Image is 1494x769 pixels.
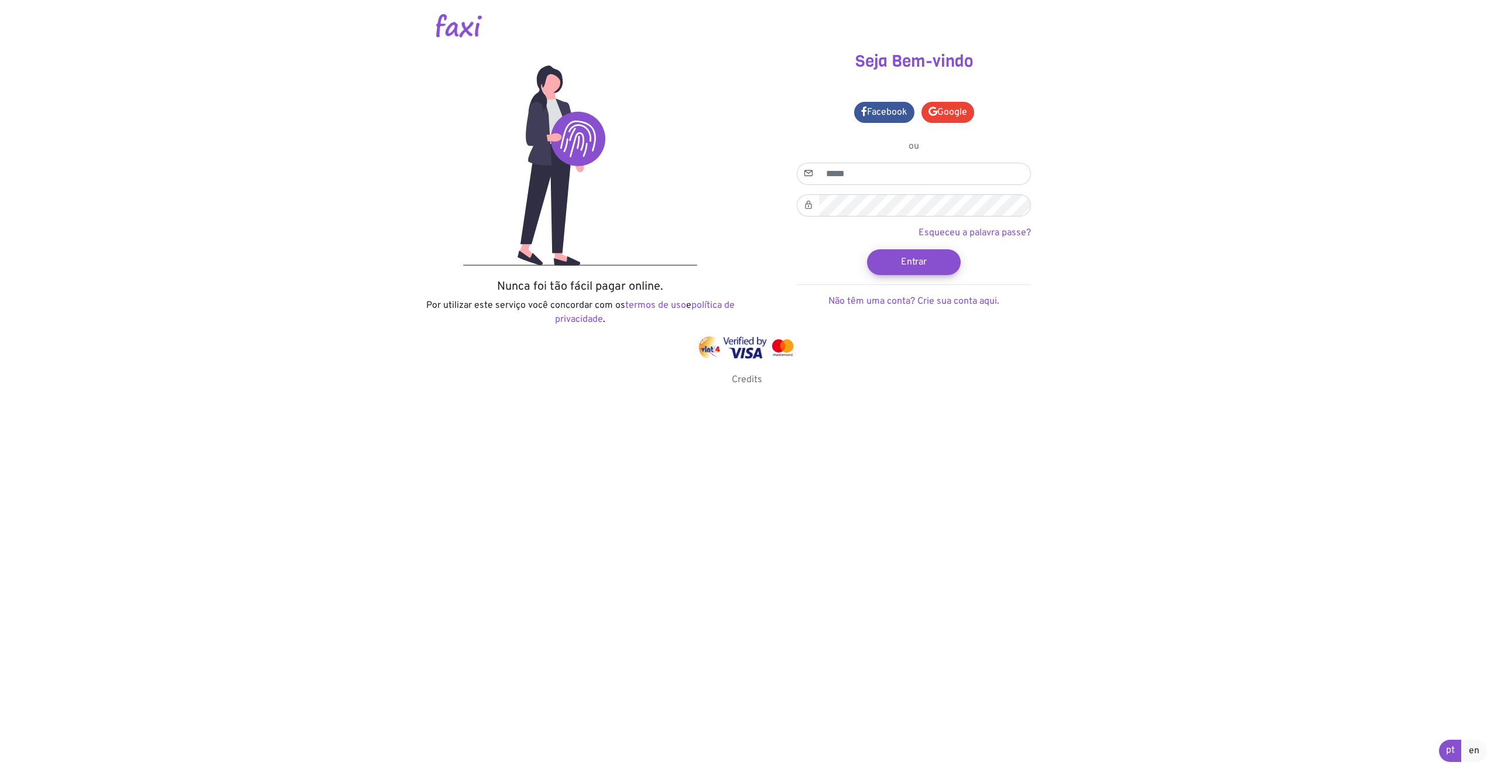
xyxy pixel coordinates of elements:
[723,337,767,359] img: visa
[625,300,686,311] a: termos de uso
[867,249,961,275] button: Entrar
[921,102,974,123] a: Google
[854,102,914,123] a: Facebook
[769,337,796,359] img: mastercard
[1461,740,1487,762] a: en
[756,52,1072,71] h3: Seja Bem-vindo
[422,280,738,294] h5: Nunca foi tão fácil pagar online.
[422,298,738,327] p: Por utilizar este serviço você concordar com os e .
[828,296,999,307] a: Não têm uma conta? Crie sua conta aqui.
[732,374,762,386] a: Credits
[797,139,1031,153] p: ou
[1439,740,1462,762] a: pt
[919,227,1031,239] a: Esqueceu a palavra passe?
[698,337,721,359] img: vinti4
